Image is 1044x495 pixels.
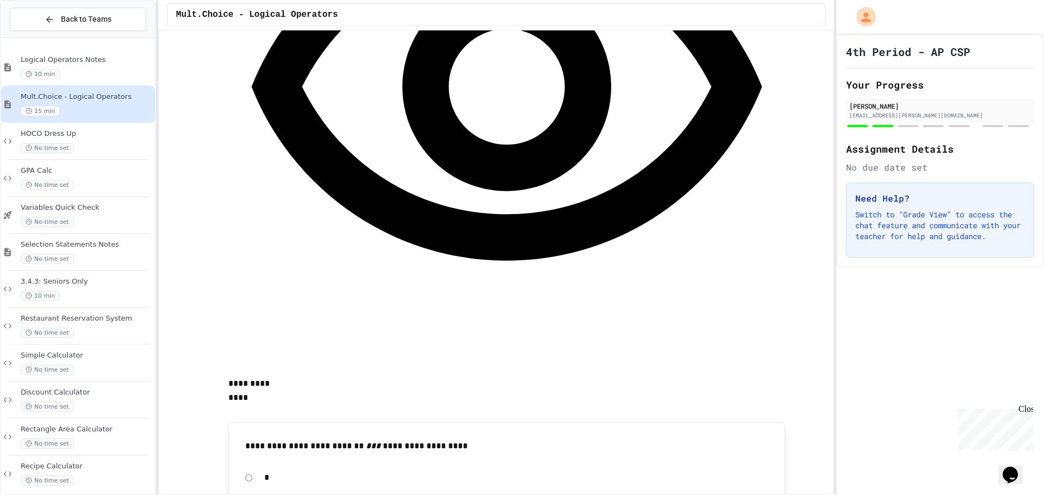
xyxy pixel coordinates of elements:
span: Simple Calculator [21,351,153,360]
span: HOCO Dress Up [21,129,153,139]
span: Mult.Choice - Logical Operators [176,8,338,21]
span: No time set [21,217,74,227]
span: Discount Calculator [21,388,153,397]
div: [PERSON_NAME] [849,101,1031,111]
span: No time set [21,365,74,375]
div: Chat with us now!Close [4,4,75,69]
button: Back to Teams [10,8,146,31]
h2: Your Progress [846,77,1034,92]
span: Selection Statements Notes [21,240,153,249]
span: 3.4.3: Seniors Only [21,277,153,286]
span: 10 min [21,291,60,301]
span: No time set [21,328,74,338]
h1: 4th Period - AP CSP [846,44,970,59]
iframe: chat widget [998,452,1033,484]
span: Restaurant Reservation System [21,314,153,323]
span: No time set [21,438,74,449]
span: No time set [21,254,74,264]
div: No due date set [846,161,1034,174]
div: [EMAIL_ADDRESS][PERSON_NAME][DOMAIN_NAME] [849,111,1031,120]
span: No time set [21,475,74,486]
span: Back to Teams [61,14,111,25]
span: No time set [21,143,74,153]
span: Recipe Calculator [21,462,153,471]
span: Mult.Choice - Logical Operators [21,92,153,102]
span: Variables Quick Check [21,203,153,212]
span: No time set [21,180,74,190]
div: My Account [845,4,879,29]
span: 15 min [21,106,60,116]
span: Rectangle Area Calculator [21,425,153,434]
span: No time set [21,402,74,412]
span: GPA Calc [21,166,153,176]
h3: Need Help? [855,192,1025,205]
h2: Assignment Details [846,141,1034,156]
p: Switch to "Grade View" to access the chat feature and communicate with your teacher for help and ... [855,209,1025,242]
span: Logical Operators Notes [21,55,153,65]
iframe: chat widget [954,404,1033,450]
span: 10 min [21,69,60,79]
